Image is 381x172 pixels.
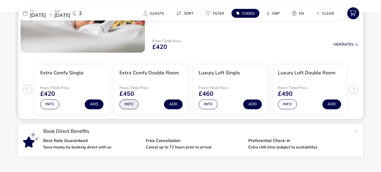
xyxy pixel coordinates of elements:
span: en [299,11,304,16]
p: From / Total Price [119,86,163,90]
button: Add [164,99,183,109]
h3: Extra Comfy Single [40,70,84,76]
span: Sort [184,11,193,16]
naf-pibe-menu-bar-item: Codes [231,9,262,18]
h3: Luxury Loft Single [199,70,240,76]
p: From / Total Price [152,39,181,43]
button: Add [322,99,341,109]
span: Codes [242,11,255,16]
button: £GBP [262,9,285,18]
p: Preferential Check-in [248,139,346,143]
span: £490 [278,91,293,97]
h3: Extra Comfy Double Room [119,70,179,76]
naf-pibe-menu-bar-item: en [287,9,311,18]
naf-pibe-menu-bar-item: £GBP [262,9,287,18]
p: Save money by booking direct with us [43,145,141,149]
h3: Luxury Loft Double Room [278,70,336,76]
button: en [287,9,309,18]
span: 2 [79,11,82,16]
span: Filter [213,11,224,16]
p: Sun [54,9,70,13]
span: £450 [119,91,134,97]
p: Best Rate Guaranteed [43,139,141,143]
p: From / Total Price [199,86,242,90]
i: £ [267,10,270,17]
p: From / Total Price [278,86,321,90]
p: Book Direct Benefits [43,129,351,134]
swiper-slide: 4 / 4 [270,62,349,117]
swiper-slide: 3 / 4 [191,62,270,117]
button: Filter [201,9,229,18]
div: Fri[DATE]Sun[DATE]2 [18,6,110,21]
span: Guests [150,11,164,16]
button: Codes [231,9,259,18]
button: Clear [311,9,339,18]
span: [DATE] [54,12,70,19]
p: Fri [30,9,46,13]
button: Add [85,99,103,109]
span: £420 [40,91,55,97]
naf-pibe-menu-bar-item: Sort [171,9,201,18]
button: Add [243,99,262,109]
span: Hide [333,42,342,47]
button: Info [119,99,138,109]
p: Extra chill time (subject to availability) [248,145,346,149]
button: Sort [171,9,198,18]
button: HideRates [333,43,358,47]
naf-pibe-menu-bar-item: Clear [311,9,341,18]
button: Info [278,99,297,109]
span: [DATE] [30,12,46,19]
swiper-slide: 2 / 4 [111,62,191,117]
swiper-slide: 1 / 4 [32,62,111,117]
naf-pibe-menu-bar-item: Filter [201,9,231,18]
span: £460 [199,91,213,97]
button: Guests [138,9,169,18]
span: Clear [322,11,334,16]
p: Cancel up to 72 hours prior to arrival [146,145,243,149]
span: GBP [272,11,280,16]
p: Free Cancellation [146,139,243,143]
button: Info [40,99,59,109]
naf-pibe-menu-bar-item: Guests [138,9,171,18]
p: From / Total Price [40,86,84,90]
button: Info [199,99,218,109]
span: £420 [152,44,167,50]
